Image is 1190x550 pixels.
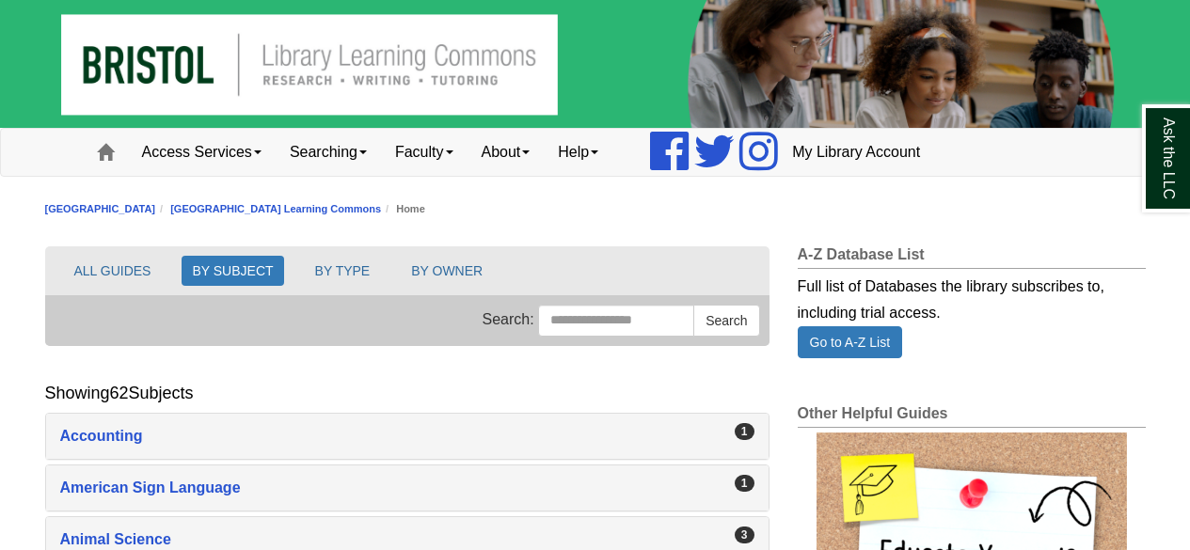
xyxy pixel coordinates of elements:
h2: A-Z Database List [798,246,1146,269]
h2: Other Helpful Guides [798,405,1146,428]
span: Search: [483,311,534,327]
nav: breadcrumb [45,200,1146,218]
a: Access Services [128,129,276,176]
a: Faculty [381,129,468,176]
button: ALL GUIDES [64,256,162,286]
a: [GEOGRAPHIC_DATA] [45,203,156,214]
div: 1 [735,475,754,492]
button: BY SUBJECT [182,256,283,286]
a: Searching [276,129,381,176]
a: American Sign Language [60,475,754,501]
a: Go to A-Z List [798,326,903,358]
a: Accounting [60,423,754,449]
button: BY OWNER [401,256,493,286]
h2: Showing Subjects [45,384,194,403]
a: [GEOGRAPHIC_DATA] Learning Commons [170,203,381,214]
span: 62 [110,384,129,402]
a: About [468,129,545,176]
a: My Library Account [778,129,934,176]
button: Search [693,305,759,337]
div: 1 [735,423,754,440]
input: Search this Group [538,305,694,337]
button: BY TYPE [305,256,381,286]
a: Help [544,129,612,176]
div: 3 [735,526,754,543]
li: Home [381,200,425,218]
div: Full list of Databases the library subscribes to, including trial access. [798,269,1146,326]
